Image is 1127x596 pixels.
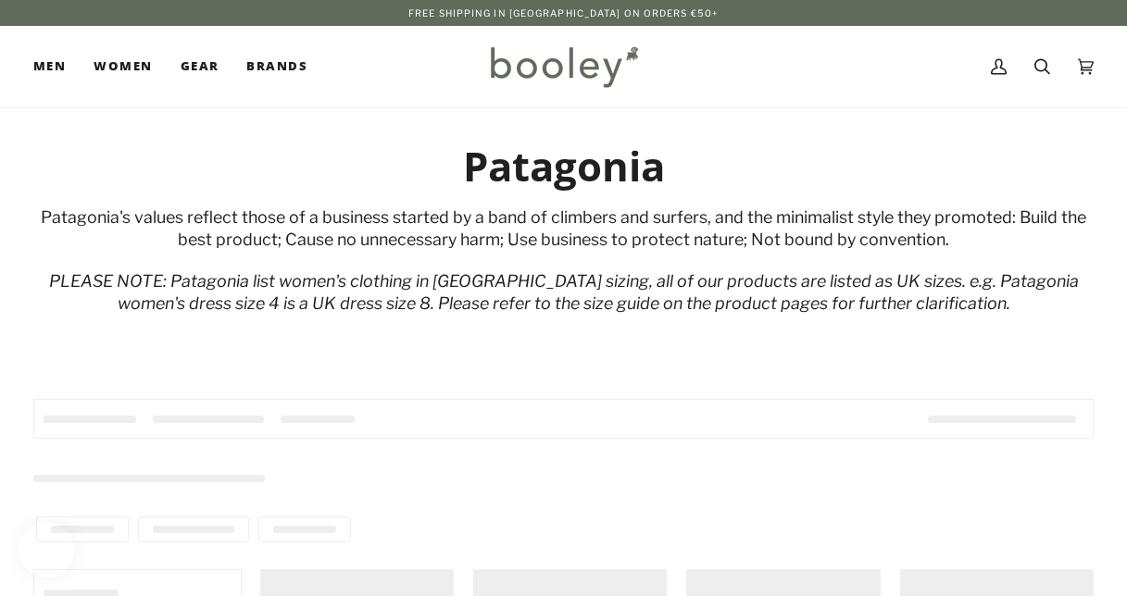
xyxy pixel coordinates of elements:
span: Women [94,57,152,76]
div: Patagonia's values reflect those of a business started by a band of climbers and surfers, and the... [33,206,1094,252]
a: Men [33,26,80,107]
span: Gear [181,57,219,76]
p: Free Shipping in [GEOGRAPHIC_DATA] on Orders €50+ [408,6,719,20]
em: PLEASE NOTE: Patagonia list women's clothing in [GEOGRAPHIC_DATA] sizing, all of our products are... [49,271,1079,314]
span: Brands [246,57,307,76]
a: Gear [167,26,233,107]
img: Booley [482,40,645,93]
a: Brands [232,26,321,107]
h1: Patagonia [33,141,1094,192]
iframe: Button to open loyalty program pop-up [19,522,74,577]
span: Men [33,57,66,76]
a: Women [80,26,166,107]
